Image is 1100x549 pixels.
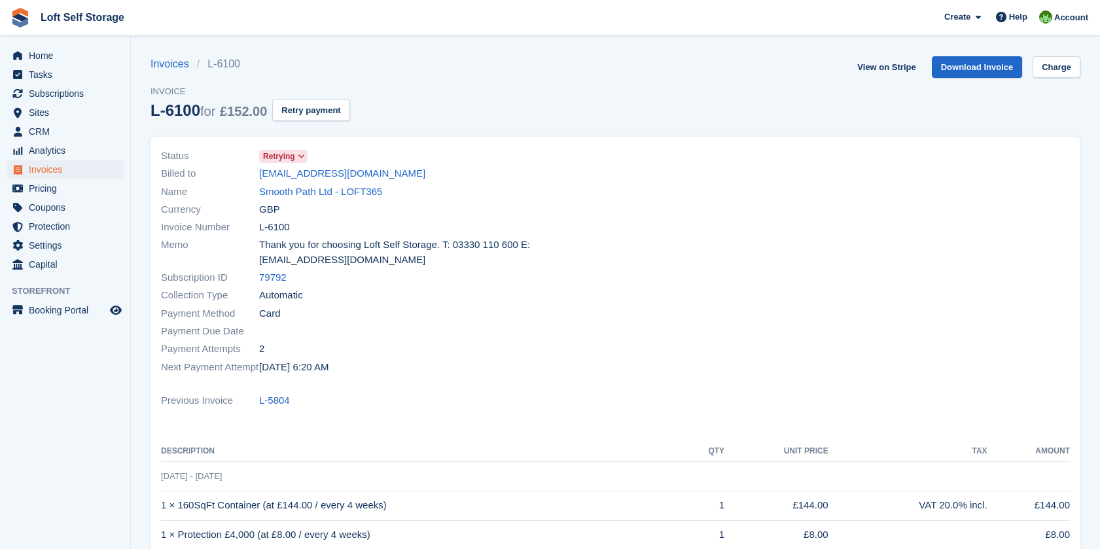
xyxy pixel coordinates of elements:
th: Description [161,441,687,462]
th: Amount [987,441,1070,462]
a: menu [7,84,124,103]
span: Retrying [263,151,295,162]
span: Next Payment Attempt [161,360,259,375]
span: Memo [161,238,259,267]
span: 2 [259,342,264,357]
span: Automatic [259,288,303,303]
img: stora-icon-8386f47178a22dfd0bd8f6a31ec36ba5ce8667c1dd55bd0f319d3a0aa187defe.svg [10,8,30,27]
span: Home [29,46,107,65]
span: Invoices [29,160,107,179]
div: VAT 20.0% incl. [828,498,987,513]
span: Account [1054,11,1088,24]
a: 79792 [259,270,287,285]
time: 2025-09-23 05:20:00 UTC [259,360,328,375]
th: Tax [828,441,987,462]
span: Status [161,149,259,164]
a: menu [7,236,124,255]
span: Analytics [29,141,107,160]
a: menu [7,179,124,198]
span: Previous Invoice [161,393,259,408]
td: £144.00 [724,491,828,520]
td: 1 [687,491,725,520]
a: menu [7,301,124,319]
span: Thank you for choosing Loft Self Storage. T: 03330 110 600 E: [EMAIL_ADDRESS][DOMAIN_NAME] [259,238,608,267]
a: Invoices [151,56,197,72]
span: Subscriptions [29,84,107,103]
td: 1 × 160SqFt Container (at £144.00 / every 4 weeks) [161,491,687,520]
a: Retrying [259,149,308,164]
span: Name [161,185,259,200]
span: Collection Type [161,288,259,303]
span: Billed to [161,166,259,181]
span: L-6100 [259,220,290,235]
span: Invoice [151,85,350,98]
div: L-6100 [151,101,267,119]
span: Booking Portal [29,301,107,319]
span: Settings [29,236,107,255]
span: Payment Method [161,306,259,321]
td: £144.00 [987,491,1070,520]
a: menu [7,46,124,65]
span: Coupons [29,198,107,217]
span: Payment Attempts [161,342,259,357]
span: Create [944,10,970,24]
span: Protection [29,217,107,236]
span: Payment Due Date [161,324,259,339]
a: Smooth Path Ltd - LOFT365 [259,185,382,200]
a: menu [7,122,124,141]
a: Charge [1033,56,1080,78]
span: Storefront [12,285,130,298]
span: £152.00 [220,104,267,118]
a: menu [7,198,124,217]
span: Pricing [29,179,107,198]
span: Invoice Number [161,220,259,235]
img: James Johnson [1039,10,1052,24]
a: Loft Self Storage [35,7,130,28]
a: View on Stripe [852,56,921,78]
a: menu [7,65,124,84]
a: Preview store [108,302,124,318]
a: menu [7,217,124,236]
th: QTY [687,441,725,462]
a: menu [7,103,124,122]
span: Card [259,306,281,321]
a: L-5804 [259,393,290,408]
span: Help [1009,10,1027,24]
a: [EMAIL_ADDRESS][DOMAIN_NAME] [259,166,425,181]
a: menu [7,160,124,179]
span: [DATE] - [DATE] [161,471,222,481]
span: CRM [29,122,107,141]
span: Capital [29,255,107,274]
nav: breadcrumbs [151,56,350,72]
span: for [200,104,215,118]
span: Currency [161,202,259,217]
button: Retry payment [272,99,349,121]
span: Sites [29,103,107,122]
a: menu [7,255,124,274]
span: Subscription ID [161,270,259,285]
a: menu [7,141,124,160]
a: Download Invoice [932,56,1023,78]
span: Tasks [29,65,107,84]
span: GBP [259,202,280,217]
th: Unit Price [724,441,828,462]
